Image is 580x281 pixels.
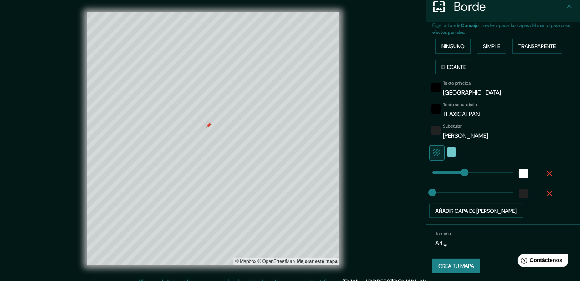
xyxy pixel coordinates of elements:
[512,39,562,54] button: Transparente
[297,259,338,264] a: Map feedback
[257,259,295,264] a: Mapa de OpenStreet
[443,123,462,129] font: Subtitular
[511,251,572,273] iframe: Lanzador de widgets de ayuda
[447,147,456,157] button: color-72C9CB
[519,169,528,178] button: blanco
[443,80,471,86] font: Texto principal
[431,83,441,92] button: negro
[435,231,451,237] font: Tamaño
[441,64,466,70] font: Elegante
[235,259,256,264] font: © Mapbox
[297,259,338,264] font: Mejorar este mapa
[461,22,479,28] font: Consejo
[431,126,441,135] button: color-222222
[432,22,571,35] font: : puedes opacar las capas del marco para crear efectos geniales.
[435,207,517,214] font: Añadir capa de [PERSON_NAME]
[518,43,556,50] font: Transparente
[441,43,465,50] font: Ninguno
[435,237,452,249] div: A4
[435,39,471,54] button: Ninguno
[483,43,500,50] font: Simple
[432,259,480,273] button: Crea tu mapa
[429,204,523,218] button: Añadir capa de [PERSON_NAME]
[432,22,461,28] font: Elige un borde.
[235,259,256,264] a: Mapbox
[519,189,528,198] button: color-222222
[435,239,443,247] font: A4
[435,60,472,74] button: Elegante
[438,263,474,270] font: Crea tu mapa
[443,102,477,108] font: Texto secundario
[257,259,295,264] font: © OpenStreetMap
[477,39,506,54] button: Simple
[431,104,441,114] button: negro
